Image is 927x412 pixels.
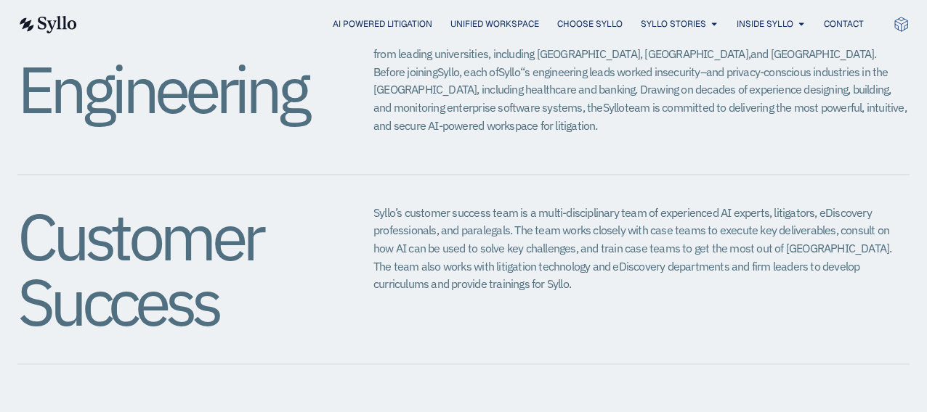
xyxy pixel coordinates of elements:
span: s engineering leads worked in [525,65,663,79]
a: Choose Syllo [557,17,623,30]
a: Syllo Stories [641,17,706,30]
h2: Customer Success [17,204,315,334]
nav: Menu [106,17,864,31]
p: Syllo’s customer success team is a multi-disciplinary team of experienced AI experts, litigators,... [373,204,910,293]
span: – [700,65,705,79]
span: Syllo [437,65,459,79]
span: , each of [459,65,498,79]
span: Syllo [498,65,520,79]
span: and [GEOGRAPHIC_DATA]. Before joining [373,46,876,79]
span: ‘ [520,65,522,79]
span: ‘ [522,65,525,79]
a: AI Powered Litigation [333,17,432,30]
span: and privacy-conscious industries in the [GEOGRAPHIC_DATA], including healthcare and banking. Draw... [373,65,891,115]
a: Inside Syllo [737,17,793,30]
img: syllo [17,16,77,33]
div: Menu Toggle [106,17,864,31]
a: Unified Workspace [450,17,539,30]
span: Syllo [602,100,624,115]
span: security [663,65,700,79]
span: team is committed to delivering the most powerful, intuitive, and secure AI-powered workspace for... [373,100,907,133]
a: Contact [824,17,864,30]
